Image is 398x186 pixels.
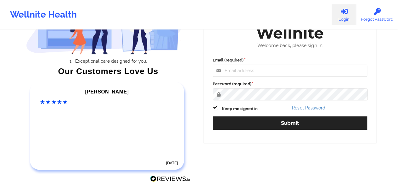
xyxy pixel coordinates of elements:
label: Email (required) [213,57,367,63]
a: Login [332,4,356,25]
div: Welcome back, please sign in [208,43,372,48]
label: Keep me signed in [222,106,258,112]
time: [DATE] [166,161,178,165]
img: Reviews.io Logo [150,176,190,182]
label: Password (required) [213,81,367,87]
button: Submit [213,116,367,130]
input: Email address [213,65,367,77]
a: Forgot Password [356,4,398,25]
a: Reset Password [292,105,325,110]
div: Our Customers Love Us [26,68,190,74]
li: Exceptional care designed for you. [32,59,190,64]
a: Reviews.io Logo [150,176,190,184]
span: [PERSON_NAME] [85,89,129,94]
